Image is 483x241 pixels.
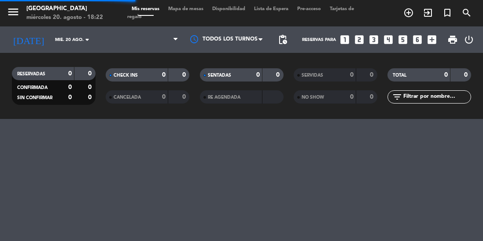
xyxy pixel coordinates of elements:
strong: 0 [444,72,448,78]
i: search [461,7,472,18]
div: LOG OUT [461,26,476,53]
strong: 0 [68,94,72,100]
span: RESERVADAS [17,72,45,76]
i: exit_to_app [423,7,433,18]
strong: 0 [182,94,188,100]
span: Disponibilidad [208,7,250,11]
span: NO SHOW [302,95,324,100]
button: menu [7,5,20,22]
i: menu [7,5,20,19]
strong: 0 [162,72,166,78]
strong: 0 [350,94,354,100]
div: [GEOGRAPHIC_DATA] [26,4,103,13]
i: looks_5 [397,34,409,45]
span: Reservas para [302,37,336,42]
span: Mis reservas [127,7,164,11]
input: Filtrar por nombre... [402,92,471,102]
i: looks_two [354,34,365,45]
i: looks_one [339,34,350,45]
strong: 0 [88,94,93,100]
span: Lista de Espera [250,7,293,11]
i: power_settings_new [464,34,474,45]
i: add_circle_outline [403,7,414,18]
strong: 0 [350,72,354,78]
strong: 0 [68,70,72,77]
strong: 0 [370,94,375,100]
strong: 0 [88,84,93,90]
span: CANCELADA [114,95,141,100]
span: SENTADAS [208,73,231,78]
span: SIN CONFIRMAR [17,96,52,100]
div: miércoles 20. agosto - 18:22 [26,13,103,22]
span: Mapa de mesas [164,7,208,11]
strong: 0 [256,72,260,78]
i: [DATE] [7,30,51,49]
span: CONFIRMADA [17,85,48,90]
strong: 0 [276,72,281,78]
i: add_box [426,34,438,45]
strong: 0 [68,84,72,90]
strong: 0 [162,94,166,100]
span: RE AGENDADA [208,95,240,100]
i: arrow_drop_down [82,34,92,45]
span: print [447,34,458,45]
i: filter_list [392,92,402,102]
strong: 0 [182,72,188,78]
span: pending_actions [277,34,288,45]
strong: 0 [370,72,375,78]
span: Pre-acceso [293,7,325,11]
span: TOTAL [393,73,406,78]
span: CHECK INS [114,73,138,78]
i: looks_3 [368,34,380,45]
span: SERVIDAS [302,73,323,78]
i: turned_in_not [442,7,453,18]
i: looks_6 [412,34,423,45]
strong: 0 [464,72,469,78]
strong: 0 [88,70,93,77]
i: looks_4 [383,34,394,45]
